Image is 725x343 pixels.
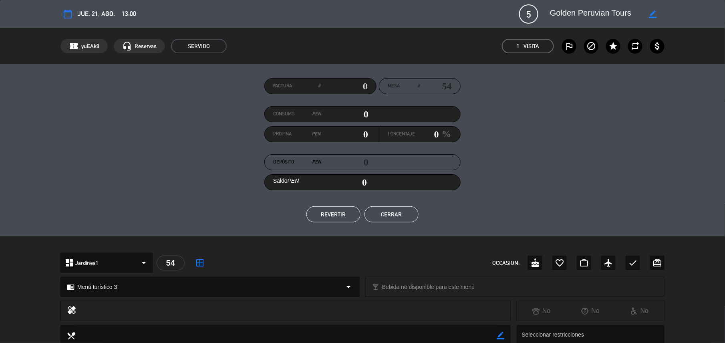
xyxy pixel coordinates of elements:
span: yuEAk9 [81,42,99,51]
i: arrow_drop_down [139,258,149,268]
label: Propina [273,130,321,138]
button: REVERTIR [306,206,360,222]
label: Porcentaje [388,130,415,138]
input: 0 [415,128,439,140]
input: 0 [320,128,368,140]
i: block [586,41,596,51]
em: % [439,126,451,142]
button: calendar_today [60,7,75,21]
span: confirmation_number [69,41,79,51]
span: 5 [519,4,538,24]
div: No [615,306,665,316]
i: border_all [195,258,205,268]
label: Saldo [273,176,299,186]
i: border_color [649,10,657,18]
span: Reservas [135,42,157,51]
i: star [608,41,618,51]
i: local_dining [66,331,75,340]
label: Factura [273,82,320,90]
span: Jardines1 [75,258,99,268]
em: PEN [312,158,321,166]
i: repeat [630,41,640,51]
i: healing [67,305,77,317]
i: attach_money [652,41,662,51]
em: # [318,82,320,90]
span: jue. 21, ago. [78,9,115,19]
i: work_outline [579,258,589,268]
span: SERVIDO [171,39,227,53]
label: Consumo [273,110,321,118]
input: number [420,80,452,92]
em: PEN [312,130,320,138]
span: Mesa [388,82,400,90]
i: headset_mic [122,41,132,51]
i: local_bar [372,283,379,291]
input: 0 [321,108,369,120]
i: outlined_flag [564,41,574,51]
label: Depósito [273,158,321,166]
em: PEN [288,178,299,184]
span: Bebida no disponible para este menú [382,282,475,292]
i: dashboard [64,258,74,268]
span: 1 [517,42,520,51]
i: airplanemode_active [604,258,613,268]
i: arrow_drop_down [344,282,353,292]
i: border_color [497,332,505,339]
i: card_giftcard [652,258,662,268]
span: 13:00 [122,9,136,19]
i: cake [530,258,540,268]
em: PEN [312,110,321,118]
i: chrome_reader_mode [67,283,75,291]
span: OCCASION: [492,258,520,268]
div: No [566,306,615,316]
em: Visita [524,42,539,51]
div: 54 [157,256,185,270]
span: Menú turístico 3 [77,282,117,292]
em: # [417,82,420,90]
input: 0 [320,80,368,92]
i: favorite_border [555,258,564,268]
i: check [628,258,638,268]
button: Cerrar [365,206,419,222]
i: calendar_today [63,9,72,19]
div: No [517,306,566,316]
